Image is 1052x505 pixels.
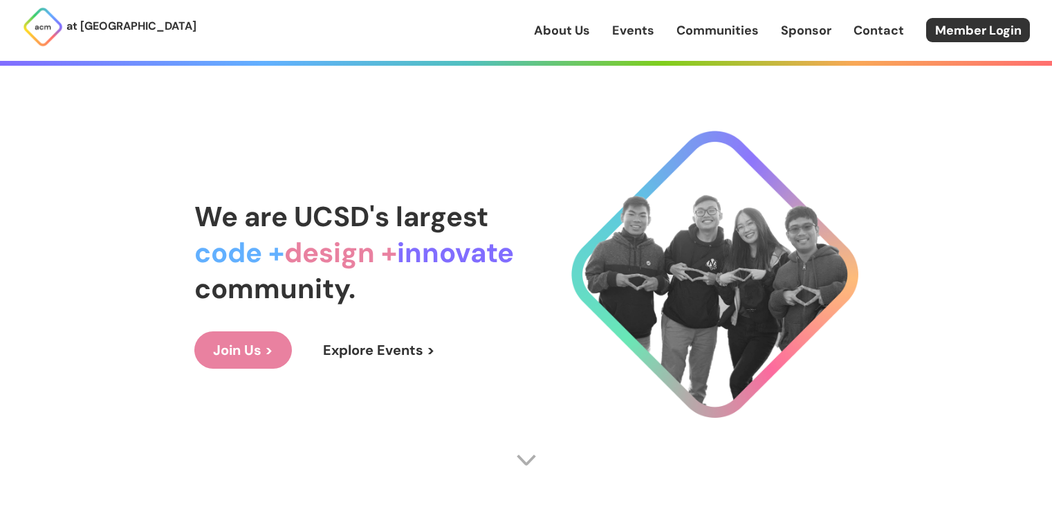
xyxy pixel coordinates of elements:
a: Communities [676,21,759,39]
span: code + [194,235,284,270]
img: ACM Logo [22,6,64,48]
a: Contact [853,21,904,39]
a: at [GEOGRAPHIC_DATA] [22,6,196,48]
a: Join Us > [194,331,292,369]
img: Cool Logo [571,131,858,418]
span: We are UCSD's largest [194,199,488,235]
a: Explore Events > [304,331,454,369]
span: community. [194,270,356,306]
a: Sponsor [781,21,831,39]
span: innovate [397,235,514,270]
p: at [GEOGRAPHIC_DATA] [66,17,196,35]
span: design + [284,235,397,270]
a: Member Login [926,18,1030,42]
img: Scroll Arrow [516,450,537,470]
a: About Us [534,21,590,39]
a: Events [612,21,654,39]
